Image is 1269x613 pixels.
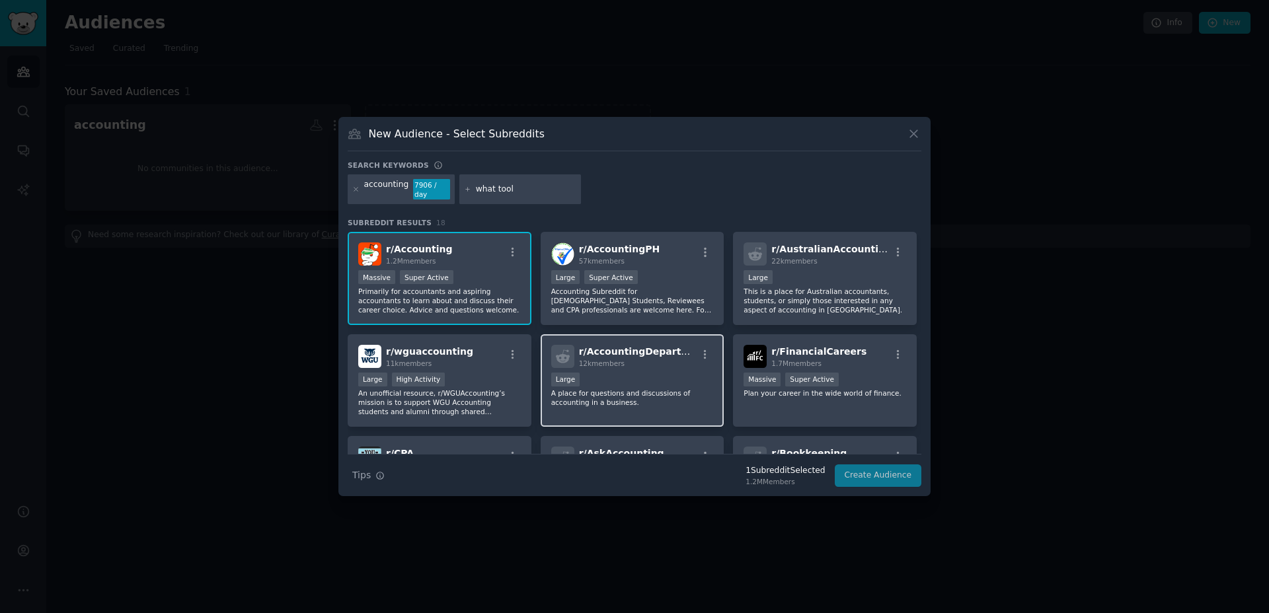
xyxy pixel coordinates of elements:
[551,373,580,386] div: Large
[358,388,521,416] p: An unofficial resource, r/WGUAccounting’s mission is to support WGU Accounting students and alumn...
[579,244,660,254] span: r/ AccountingPH
[348,218,432,227] span: Subreddit Results
[771,448,847,458] span: r/ Bookkeeping
[476,184,576,196] input: New Keyword
[771,257,817,265] span: 22k members
[348,161,429,170] h3: Search keywords
[386,346,473,357] span: r/ wguaccounting
[364,179,409,200] div: accounting
[358,447,381,470] img: CPA
[386,257,436,265] span: 1.2M members
[579,448,664,458] span: r/ AskAccounting
[400,270,453,284] div: Super Active
[358,242,381,266] img: Accounting
[386,244,453,254] span: r/ Accounting
[584,270,638,284] div: Super Active
[579,359,625,367] span: 12k members
[744,388,906,398] p: Plan your career in the wide world of finance.
[771,244,892,254] span: r/ AustralianAccounting
[744,345,767,368] img: FinancialCareers
[392,373,445,386] div: High Activity
[579,257,625,265] span: 57k members
[579,346,708,357] span: r/ AccountingDepartment
[369,127,545,141] h3: New Audience - Select Subreddits
[785,373,839,386] div: Super Active
[746,477,825,486] div: 1.2M Members
[358,270,395,284] div: Massive
[386,448,414,458] span: r/ CPA
[413,179,450,200] div: 7906 / day
[358,373,387,386] div: Large
[348,464,389,487] button: Tips
[436,219,445,227] span: 18
[386,359,432,367] span: 11k members
[551,287,714,314] p: Accounting Subreddit for [DEMOGRAPHIC_DATA] Students, Reviewees and CPA professionals are welcome...
[744,270,773,284] div: Large
[358,287,521,314] p: Primarily for accountants and aspiring accountants to learn about and discuss their career choice...
[771,359,822,367] span: 1.7M members
[551,388,714,407] p: A place for questions and discussions of accounting in a business.
[352,468,371,482] span: Tips
[551,242,574,266] img: AccountingPH
[551,270,580,284] div: Large
[358,345,381,368] img: wguaccounting
[744,373,781,386] div: Massive
[746,465,825,477] div: 1 Subreddit Selected
[771,346,866,357] span: r/ FinancialCareers
[744,287,906,314] p: This is a place for Australian accountants, students, or simply those interested in any aspect of...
